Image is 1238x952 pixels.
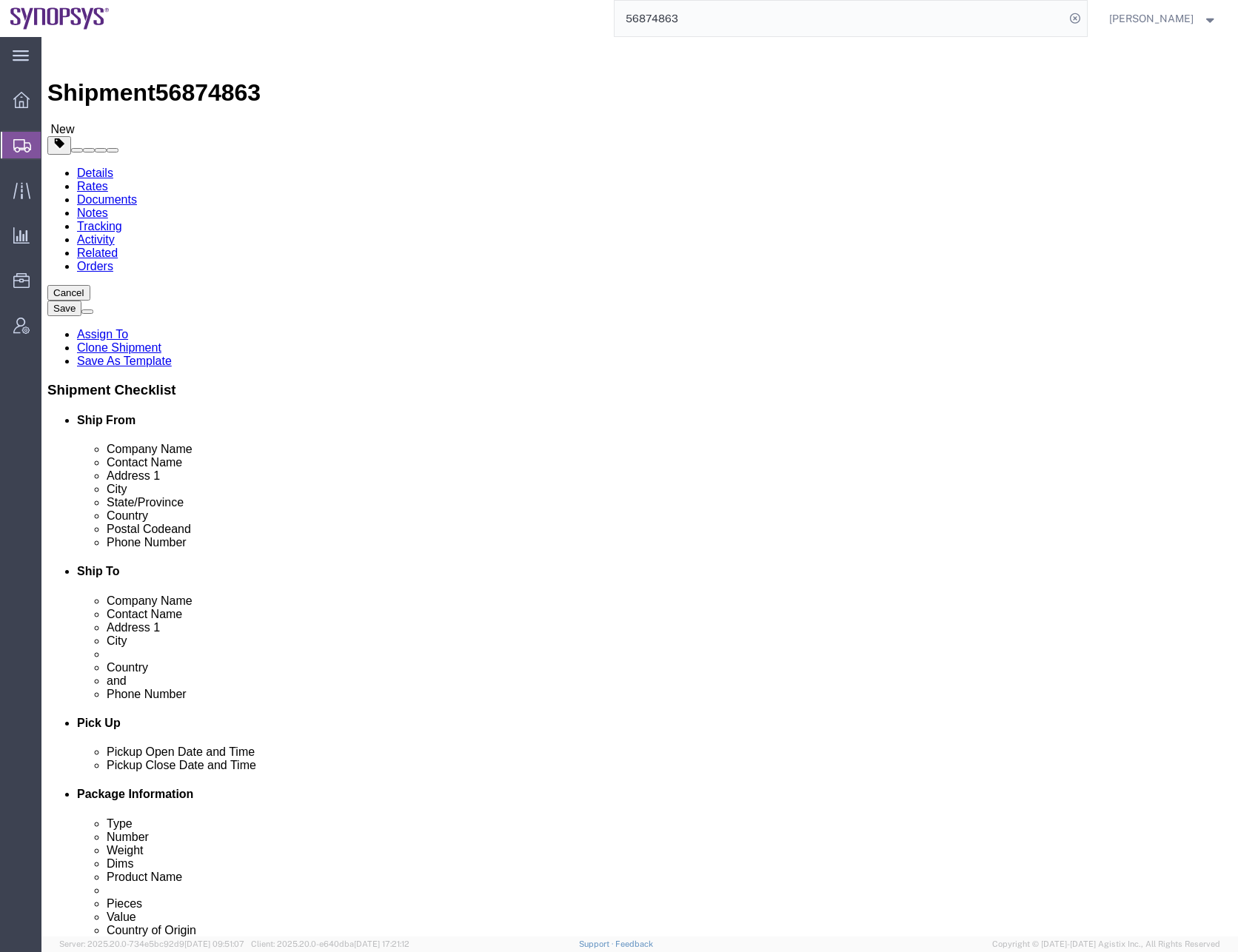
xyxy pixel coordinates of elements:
span: Rafael Chacon [1109,10,1194,27]
iframe: FS Legacy Container [41,37,1238,936]
span: Server: 2025.20.0-734e5bc92d9 [59,939,244,948]
span: [DATE] 17:21:12 [354,939,409,948]
img: logo [10,7,110,30]
span: [DATE] 09:51:07 [184,939,244,948]
button: [PERSON_NAME] [1108,10,1218,27]
input: Search for shipment number, reference number [615,1,1065,36]
a: Support [579,939,616,948]
a: Feedback [615,939,653,948]
span: Client: 2025.20.0-e640dba [251,939,409,948]
span: Copyright © [DATE]-[DATE] Agistix Inc., All Rights Reserved [992,938,1220,951]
